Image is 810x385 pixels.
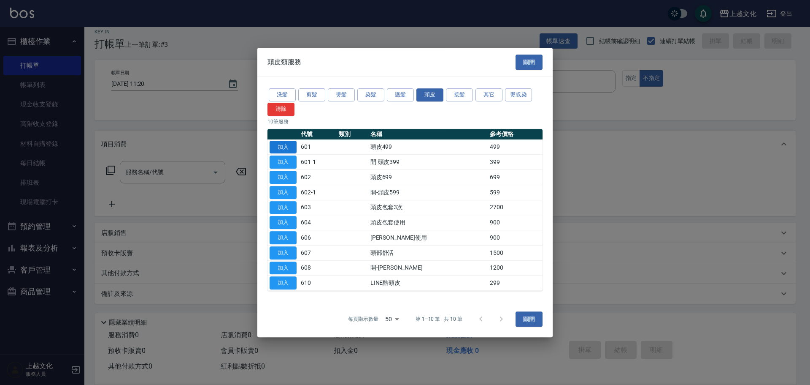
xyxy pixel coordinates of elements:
[270,141,297,154] button: 加入
[299,185,337,200] td: 602-1
[270,246,297,259] button: 加入
[488,260,543,276] td: 1200
[368,170,488,185] td: 頭皮699
[516,55,543,70] button: 關閉
[270,171,297,184] button: 加入
[516,311,543,327] button: 關閉
[357,88,384,101] button: 染髮
[270,201,297,214] button: 加入
[488,230,543,246] td: 900
[328,88,355,101] button: 燙髮
[270,262,297,275] button: 加入
[368,260,488,276] td: 開-[PERSON_NAME]
[270,156,297,169] button: 加入
[267,103,294,116] button: 清除
[488,139,543,155] td: 499
[270,231,297,244] button: 加入
[299,200,337,215] td: 603
[446,88,473,101] button: 接髮
[368,185,488,200] td: 開-頭皮599
[488,200,543,215] td: 2700
[416,315,462,323] p: 第 1–10 筆 共 10 筆
[270,186,297,199] button: 加入
[368,276,488,291] td: LINE酷頭皮
[270,216,297,229] button: 加入
[488,185,543,200] td: 599
[270,276,297,289] button: 加入
[416,88,443,101] button: 頭皮
[368,200,488,215] td: 頭皮包套3次
[475,88,502,101] button: 其它
[368,215,488,230] td: 頭皮包套使用
[368,155,488,170] td: 開-頭皮399
[488,155,543,170] td: 399
[368,139,488,155] td: 頭皮499
[269,88,296,101] button: 洗髮
[299,129,337,140] th: 代號
[298,88,325,101] button: 剪髮
[382,308,402,330] div: 50
[299,260,337,276] td: 608
[368,230,488,246] td: [PERSON_NAME]使用
[299,276,337,291] td: 610
[299,139,337,155] td: 601
[488,129,543,140] th: 參考價格
[488,276,543,291] td: 299
[299,170,337,185] td: 602
[488,170,543,185] td: 699
[299,215,337,230] td: 604
[505,88,532,101] button: 燙或染
[299,155,337,170] td: 601-1
[299,230,337,246] td: 606
[488,245,543,260] td: 1500
[337,129,368,140] th: 類別
[299,245,337,260] td: 607
[488,215,543,230] td: 900
[267,118,543,126] p: 10 筆服務
[267,58,301,66] span: 頭皮類服務
[387,88,414,101] button: 護髮
[368,245,488,260] td: 頭部舒活
[368,129,488,140] th: 名稱
[348,315,378,323] p: 每頁顯示數量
